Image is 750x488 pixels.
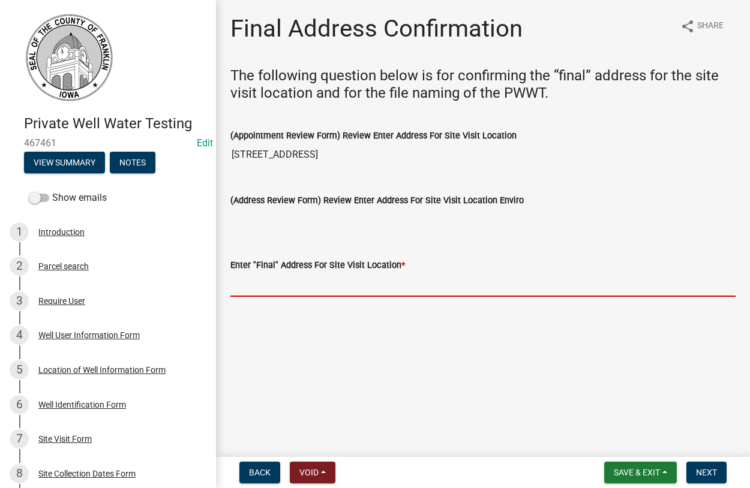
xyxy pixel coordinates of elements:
[697,19,724,34] span: Share
[249,468,271,477] span: Back
[38,262,89,270] div: Parcel search
[604,462,677,483] button: Save & Exit
[38,435,92,443] div: Site Visit Form
[29,191,107,205] label: Show emails
[10,257,29,276] div: 2
[10,360,29,379] div: 5
[110,152,155,173] button: Notes
[38,228,85,236] div: Introduction
[614,468,660,477] span: Save & Exit
[197,137,213,149] wm-modal-confirm: Edit Application Number
[24,152,105,173] button: View Summary
[38,469,136,478] div: Site Collection Dates Form
[38,400,126,409] div: Well Identification Form
[24,115,206,132] h4: Private Well Water Testing
[10,326,29,345] div: 4
[696,468,717,477] span: Next
[671,14,733,38] button: shareShare
[24,158,105,168] wm-modal-confirm: Summary
[38,297,85,305] div: Require User
[10,429,29,448] div: 7
[230,261,405,270] label: Enter "Final" Address For Site Visit Location
[38,331,140,339] div: Well User Information Form
[10,222,29,242] div: 1
[24,137,192,149] span: 467461
[230,132,517,140] label: (Appointment Review Form) Review Enter Address For Site Visit Location
[110,158,155,168] wm-modal-confirm: Notes
[239,462,280,483] button: Back
[290,462,335,483] button: Void
[10,395,29,414] div: 6
[299,468,319,477] span: Void
[10,464,29,483] div: 8
[230,14,523,43] h1: Final Address Confirmation
[38,366,166,374] div: Location of Well Information Form
[10,291,29,311] div: 3
[686,462,727,483] button: Next
[230,67,736,102] h4: The following question below is for confirming the “final” address for the site visit location an...
[197,137,213,149] a: Edit
[680,19,695,34] i: share
[24,13,114,103] img: Franklin County, Iowa
[230,197,524,205] label: (Address Review Form) Review Enter Address For Site Visit Location Enviro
